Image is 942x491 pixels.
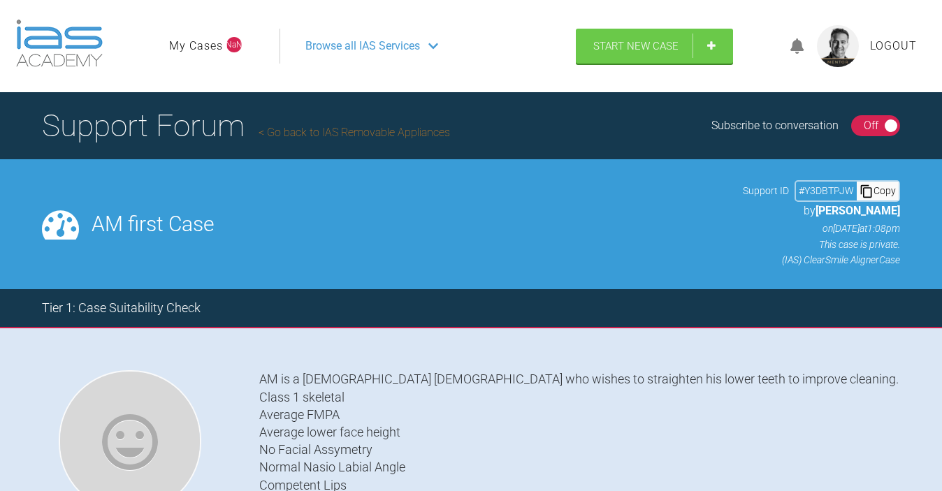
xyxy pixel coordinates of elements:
div: Off [864,117,878,135]
h1: Support Forum [42,101,450,150]
div: Subscribe to conversation [711,117,839,135]
img: logo-light.3e3ef733.png [16,20,103,67]
a: Start New Case [576,29,733,64]
span: [PERSON_NAME] [816,204,900,217]
span: Browse all IAS Services [305,37,420,55]
div: # Y3DBTPJW [796,183,857,198]
a: My Cases [169,37,223,55]
span: NaN [226,37,242,52]
a: Go back to IAS Removable Appliances [259,126,450,139]
p: This case is private. [743,237,900,252]
h2: AM first Case [92,214,730,235]
img: profile.png [817,25,859,67]
span: Support ID [743,183,789,198]
p: by [743,202,900,220]
p: (IAS) ClearSmile Aligner Case [743,252,900,268]
span: Start New Case [593,40,679,52]
div: Copy [857,182,899,200]
div: Tier 1: Case Suitability Check [42,298,201,318]
a: Logout [870,37,917,55]
p: on [DATE] at 1:08pm [743,221,900,236]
